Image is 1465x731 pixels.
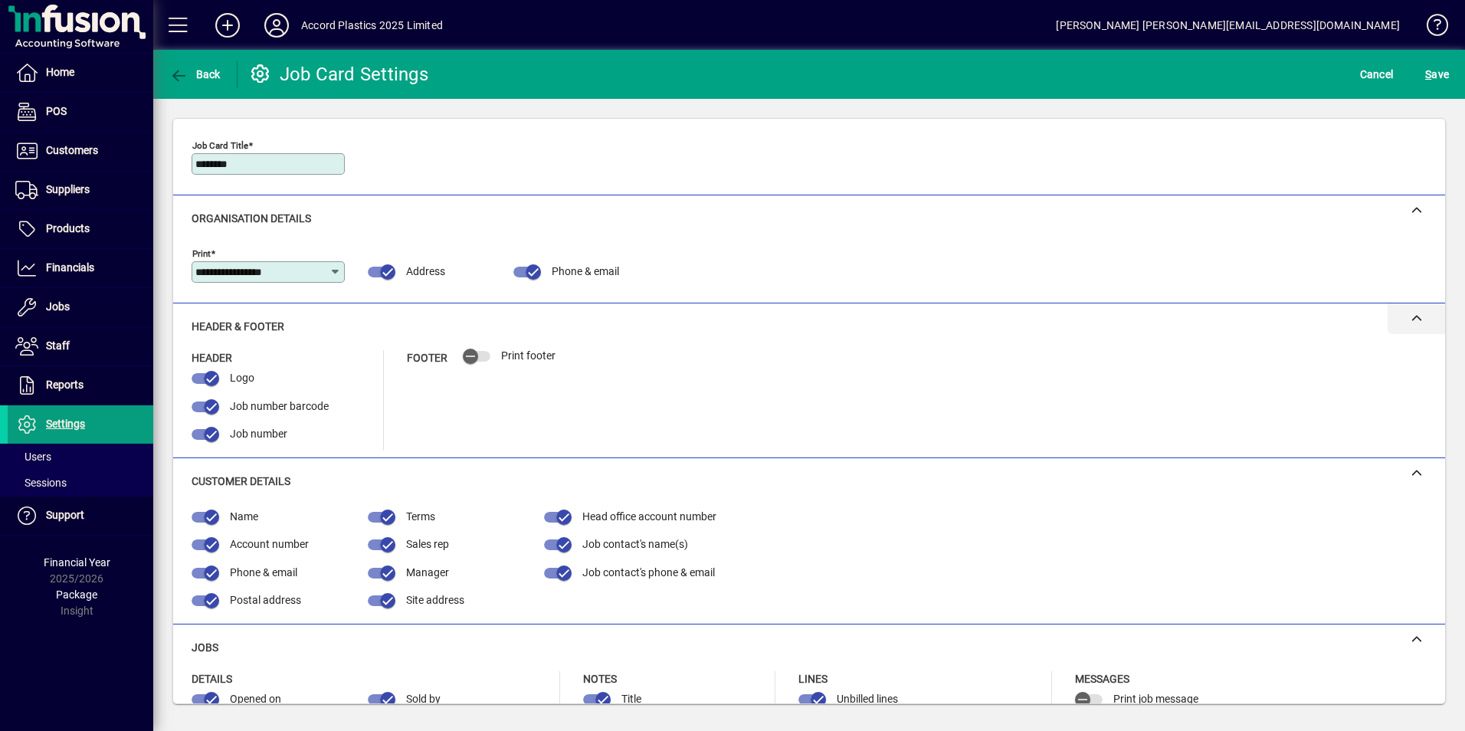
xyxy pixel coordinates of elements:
button: Back [166,61,225,88]
mat-label: Job Card Title [192,140,248,151]
span: Details [192,673,232,685]
span: Suppliers [46,183,90,195]
span: Terms [406,510,435,523]
div: Job Card Settings [249,62,428,87]
span: Financials [46,261,94,274]
button: Save [1421,61,1453,88]
span: Support [46,509,84,521]
span: Job number [230,428,287,440]
a: Support [8,497,153,535]
span: Products [46,222,90,234]
span: Staff [46,339,70,352]
a: Products [8,210,153,248]
span: Sold by [406,693,441,705]
span: Head office account number [582,510,716,523]
span: Phone & email [552,265,619,277]
div: Accord Plastics 2025 Limited [301,13,443,38]
a: Users [8,444,153,470]
span: ave [1425,62,1449,87]
span: Lines [798,673,828,685]
span: Customers [46,144,98,156]
span: Job number barcode [230,400,329,412]
span: Manager [406,566,449,579]
a: Suppliers [8,171,153,209]
span: Sessions [15,477,67,489]
span: Sales rep [406,538,449,550]
span: Logo [230,372,254,384]
span: Account number [230,538,309,550]
button: Add [203,11,252,39]
span: Job contact's phone & email [582,566,715,579]
span: Job contact's name(s) [582,538,688,550]
span: Users [15,451,51,463]
button: Cancel [1356,61,1398,88]
span: Back [169,68,221,80]
a: Home [8,54,153,92]
span: Header [192,352,232,364]
span: Site address [406,594,464,606]
a: Jobs [8,288,153,326]
span: POS [46,105,67,117]
span: Unbilled lines [837,693,898,705]
span: Title [621,693,641,705]
span: Phone & email [230,566,297,579]
a: Financials [8,249,153,287]
span: Opened on [230,693,281,705]
span: Print job message [1113,693,1198,705]
span: Reports [46,379,84,391]
div: [PERSON_NAME] [PERSON_NAME][EMAIL_ADDRESS][DOMAIN_NAME] [1056,13,1400,38]
span: Cancel [1360,62,1394,87]
a: Reports [8,366,153,405]
span: Jobs [46,300,70,313]
mat-label: Print [192,248,211,259]
span: Home [46,66,74,78]
a: POS [8,93,153,131]
span: Package [56,588,97,601]
span: Postal address [230,594,301,606]
span: Messages [1075,673,1129,685]
a: Staff [8,327,153,365]
a: Sessions [8,470,153,496]
span: Footer [407,352,447,364]
span: Notes [583,673,617,685]
app-page-header-button: Back [153,61,238,88]
span: Print footer [501,349,556,362]
a: Customers [8,132,153,170]
span: Financial Year [44,556,110,569]
a: Knowledge Base [1415,3,1446,53]
span: Settings [46,418,85,430]
span: S [1425,68,1431,80]
span: Name [230,510,258,523]
button: Profile [252,11,301,39]
span: Address [406,265,445,277]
